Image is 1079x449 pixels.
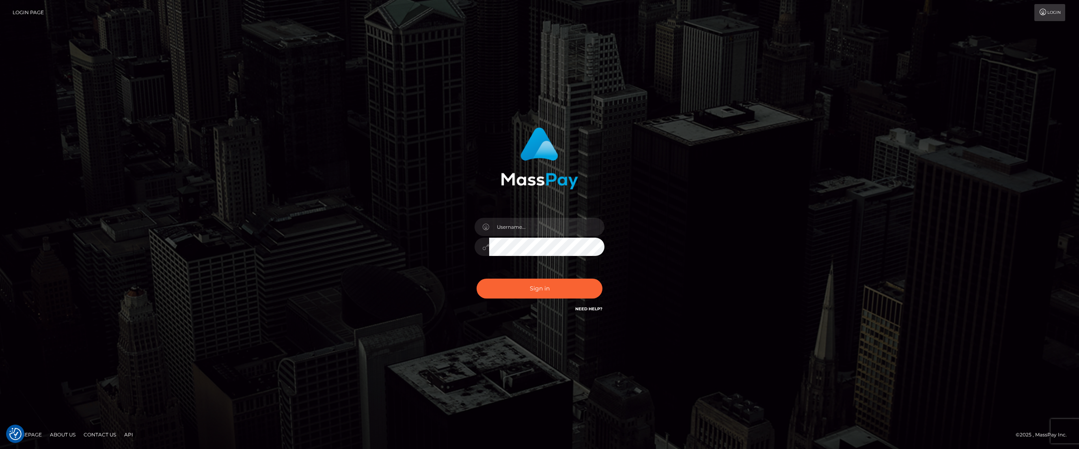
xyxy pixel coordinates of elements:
a: Login Page [13,4,44,21]
div: © 2025 , MassPay Inc. [1016,430,1073,439]
a: About Us [47,428,79,441]
a: Contact Us [80,428,119,441]
img: Revisit consent button [9,428,22,440]
input: Username... [489,218,604,236]
button: Consent Preferences [9,428,22,440]
a: Login [1034,4,1065,21]
a: Homepage [9,428,45,441]
img: MassPay Login [501,127,578,189]
button: Sign in [477,279,602,299]
a: API [121,428,136,441]
a: Need Help? [575,306,602,312]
